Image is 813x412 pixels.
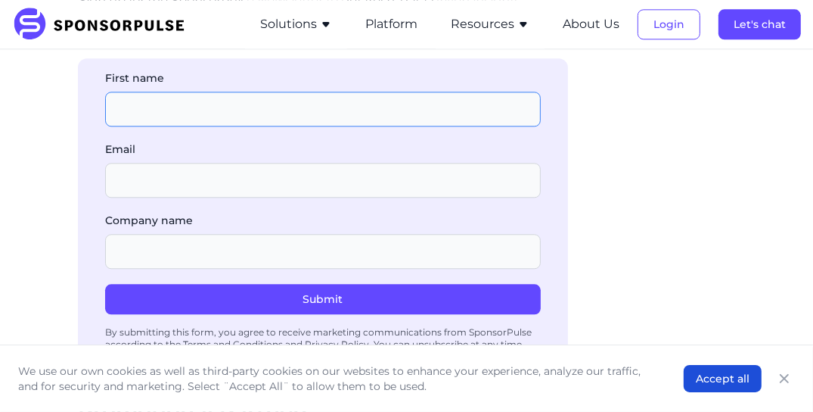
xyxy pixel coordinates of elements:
[451,15,529,33] button: Resources
[638,17,700,31] a: Login
[260,15,332,33] button: Solutions
[105,213,541,228] label: Company name
[365,15,417,33] button: Platform
[563,17,619,31] a: About Us
[105,70,541,86] label: First name
[718,9,801,39] button: Let's chat
[638,9,700,39] button: Login
[105,284,541,314] button: Submit
[684,365,762,392] button: Accept all
[365,17,417,31] a: Platform
[718,17,801,31] a: Let's chat
[105,320,541,357] div: By submitting this form, you agree to receive marketing communications from SponsorPulse accordin...
[305,339,369,350] a: Privacy Policy
[18,364,653,394] p: We use our own cookies as well as third-party cookies on our websites to enhance your experience,...
[737,339,813,412] iframe: Chat Widget
[183,339,283,350] a: Terms and Conditions
[563,15,619,33] button: About Us
[105,142,541,157] label: Email
[12,8,196,41] img: SponsorPulse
